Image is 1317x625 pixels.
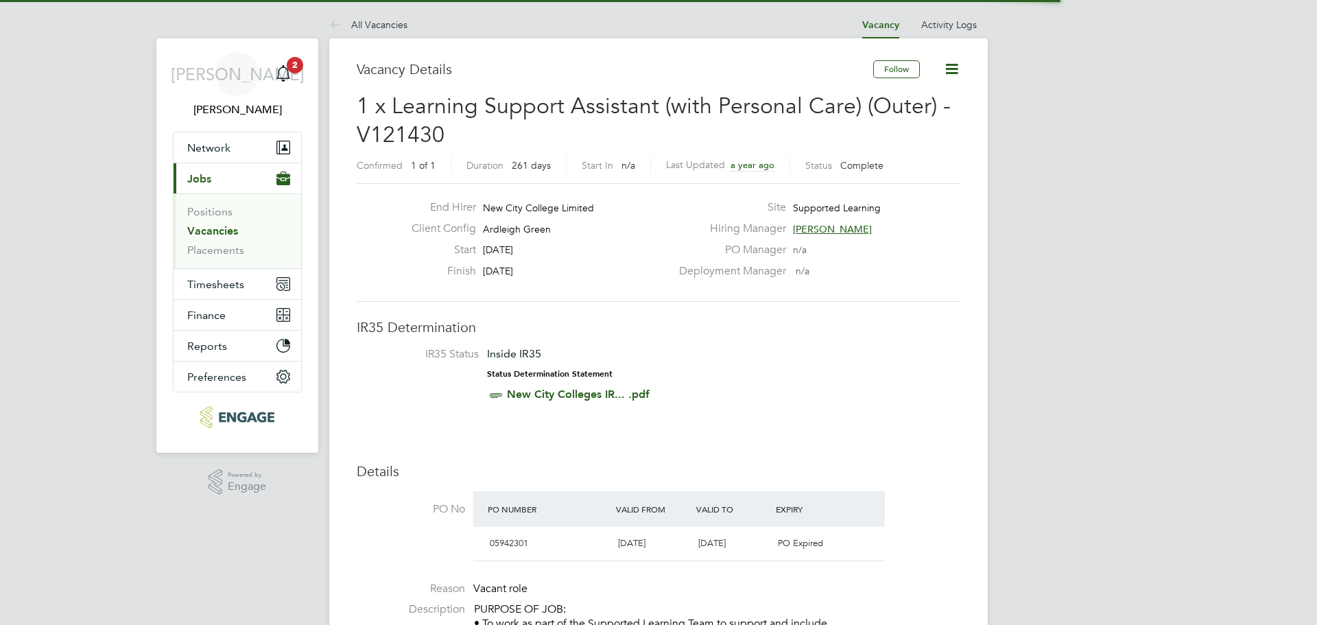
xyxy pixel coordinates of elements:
[209,469,267,495] a: Powered byEngage
[200,406,274,428] img: morganhunt-logo-retina.png
[613,497,693,521] div: Valid From
[411,159,436,172] span: 1 of 1
[173,52,302,118] a: [PERSON_NAME][PERSON_NAME]
[512,159,551,172] span: 261 days
[357,582,465,596] label: Reason
[483,223,551,235] span: Ardleigh Green
[772,497,853,521] div: Expiry
[401,243,476,257] label: Start
[671,222,786,236] label: Hiring Manager
[693,497,773,521] div: Valid To
[187,278,244,291] span: Timesheets
[187,205,233,218] a: Positions
[357,462,960,480] h3: Details
[187,309,226,322] span: Finance
[483,265,513,277] span: [DATE]
[187,141,230,154] span: Network
[357,60,873,78] h3: Vacancy Details
[805,159,832,172] label: Status
[156,38,318,453] nav: Main navigation
[778,537,823,549] span: PO Expired
[174,362,301,392] button: Preferences
[507,388,650,401] a: New City Colleges IR... .pdf
[840,159,883,172] span: Complete
[357,159,403,172] label: Confirmed
[921,19,977,31] a: Activity Logs
[173,102,302,118] span: Jerin Aktar
[401,222,476,236] label: Client Config
[370,347,479,362] label: IR35 Status
[618,537,645,549] span: [DATE]
[187,340,227,353] span: Reports
[621,159,635,172] span: n/a
[490,537,528,549] span: 05942301
[287,57,303,73] span: 2
[862,19,899,31] a: Vacancy
[793,202,881,214] span: Supported Learning
[671,200,786,215] label: Site
[793,244,807,256] span: n/a
[187,224,238,237] a: Vacancies
[671,264,786,279] label: Deployment Manager
[466,159,503,172] label: Duration
[357,502,465,517] label: PO No
[473,582,527,595] span: Vacant role
[671,243,786,257] label: PO Manager
[484,497,613,521] div: PO Number
[187,244,244,257] a: Placements
[401,200,476,215] label: End Hirer
[483,202,594,214] span: New City College Limited
[228,481,266,493] span: Engage
[173,406,302,428] a: Go to home page
[228,469,266,481] span: Powered by
[793,223,872,235] span: [PERSON_NAME]
[174,132,301,163] button: Network
[666,158,725,171] label: Last Updated
[487,347,541,360] span: Inside IR35
[401,264,476,279] label: Finish
[873,60,920,78] button: Follow
[174,193,301,268] div: Jobs
[582,159,613,172] label: Start In
[174,269,301,299] button: Timesheets
[357,318,960,336] h3: IR35 Determination
[174,331,301,361] button: Reports
[731,159,774,171] span: a year ago
[187,172,211,185] span: Jobs
[171,65,305,83] span: [PERSON_NAME]
[270,52,297,96] a: 2
[698,537,726,549] span: [DATE]
[187,370,246,384] span: Preferences
[796,265,809,277] span: n/a
[357,93,951,148] span: 1 x Learning Support Assistant (with Personal Care) (Outer) - V121430
[329,19,407,31] a: All Vacancies
[483,244,513,256] span: [DATE]
[487,369,613,379] strong: Status Determination Statement
[174,300,301,330] button: Finance
[174,163,301,193] button: Jobs
[357,602,465,617] label: Description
